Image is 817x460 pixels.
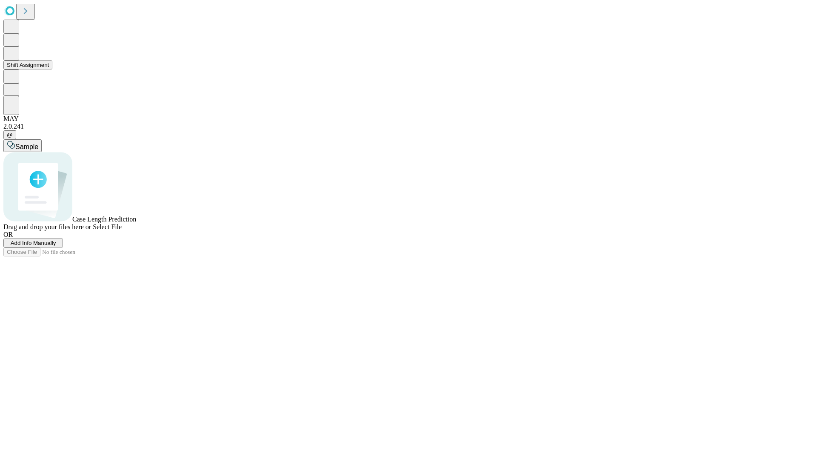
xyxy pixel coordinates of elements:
[72,216,136,223] span: Case Length Prediction
[3,239,63,247] button: Add Info Manually
[3,139,42,152] button: Sample
[11,240,56,246] span: Add Info Manually
[3,60,52,69] button: Shift Assignment
[7,132,13,138] span: @
[3,231,13,238] span: OR
[93,223,122,230] span: Select File
[3,130,16,139] button: @
[3,123,814,130] div: 2.0.241
[3,115,814,123] div: MAY
[15,143,38,150] span: Sample
[3,223,91,230] span: Drag and drop your files here or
